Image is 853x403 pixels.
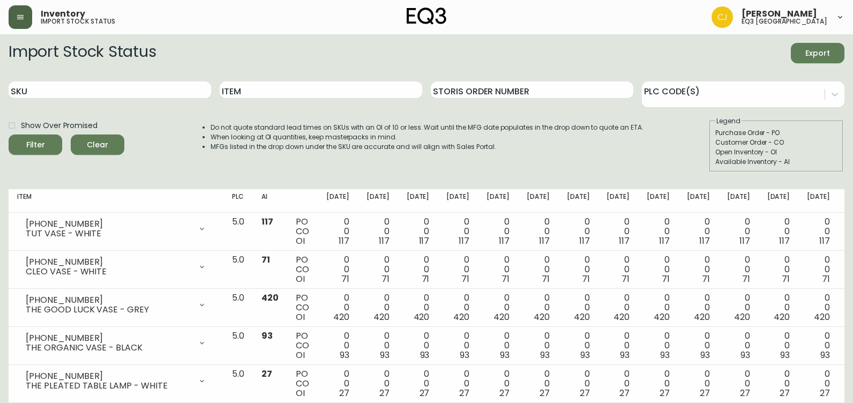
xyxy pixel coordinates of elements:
[9,135,62,155] button: Filter
[567,217,590,246] div: 0 0
[767,331,790,360] div: 0 0
[414,311,430,323] span: 420
[502,273,510,285] span: 71
[261,330,273,342] span: 93
[734,311,750,323] span: 420
[296,273,305,285] span: OI
[715,116,742,126] legend: Legend
[326,255,349,284] div: 0 0
[487,331,510,360] div: 0 0
[607,293,630,322] div: 0 0
[296,235,305,247] span: OI
[461,273,469,285] span: 71
[527,331,550,360] div: 0 0
[460,349,469,361] span: 93
[660,349,670,361] span: 93
[527,217,550,246] div: 0 0
[607,331,630,360] div: 0 0
[622,273,630,285] span: 71
[647,293,670,322] div: 0 0
[742,10,817,18] span: [PERSON_NAME]
[500,349,510,361] span: 93
[774,311,790,323] span: 420
[662,273,670,285] span: 71
[26,371,191,381] div: [PHONE_NUMBER]
[820,387,830,399] span: 27
[379,387,390,399] span: 27
[340,349,349,361] span: 93
[619,387,630,399] span: 27
[527,255,550,284] div: 0 0
[654,311,670,323] span: 420
[567,369,590,398] div: 0 0
[782,273,790,285] span: 71
[446,217,469,246] div: 0 0
[767,293,790,322] div: 0 0
[518,189,558,213] th: [DATE]
[807,369,830,398] div: 0 0
[567,255,590,284] div: 0 0
[687,217,710,246] div: 0 0
[647,331,670,360] div: 0 0
[296,349,305,361] span: OI
[807,217,830,246] div: 0 0
[71,135,124,155] button: Clear
[26,381,191,391] div: THE PLEATED TABLE LAMP - WHITE
[742,273,750,285] span: 71
[487,293,510,322] div: 0 0
[579,235,590,247] span: 117
[539,235,550,247] span: 117
[478,189,518,213] th: [DATE]
[715,147,837,157] div: Open Inventory - OI
[598,189,638,213] th: [DATE]
[26,343,191,353] div: THE ORGANIC VASE - BLACK
[647,217,670,246] div: 0 0
[453,311,469,323] span: 420
[499,387,510,399] span: 27
[446,369,469,398] div: 0 0
[659,235,670,247] span: 117
[499,235,510,247] span: 117
[700,387,710,399] span: 27
[678,189,719,213] th: [DATE]
[767,255,790,284] div: 0 0
[582,273,590,285] span: 71
[607,369,630,398] div: 0 0
[366,369,390,398] div: 0 0
[366,331,390,360] div: 0 0
[339,387,349,399] span: 27
[420,387,430,399] span: 27
[326,331,349,360] div: 0 0
[613,311,630,323] span: 420
[740,349,750,361] span: 93
[9,43,156,63] h2: Import Stock Status
[223,327,253,365] td: 5.0
[807,255,830,284] div: 0 0
[380,349,390,361] span: 93
[727,255,750,284] div: 0 0
[26,333,191,343] div: [PHONE_NUMBER]
[261,292,279,304] span: 420
[26,257,191,267] div: [PHONE_NUMBER]
[17,331,215,355] div: [PHONE_NUMBER]THE ORGANIC VASE - BLACK
[791,43,844,63] button: Export
[261,215,273,228] span: 117
[211,132,644,142] li: When looking at OI quantities, keep masterpacks in mind.
[41,18,115,25] h5: import stock status
[17,255,215,279] div: [PHONE_NUMBER]CLEO VASE - WHITE
[253,189,287,213] th: AI
[318,189,358,213] th: [DATE]
[296,387,305,399] span: OI
[358,189,398,213] th: [DATE]
[715,128,837,138] div: Purchase Order - PO
[540,387,550,399] span: 27
[742,18,827,25] h5: eq3 [GEOGRAPHIC_DATA]
[296,311,305,323] span: OI
[407,293,430,322] div: 0 0
[574,311,590,323] span: 420
[296,369,309,398] div: PO CO
[211,142,644,152] li: MFGs listed in the drop down under the SKU are accurate and will align with Sales Portal.
[647,369,670,398] div: 0 0
[739,235,750,247] span: 117
[715,157,837,167] div: Available Inventory - AI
